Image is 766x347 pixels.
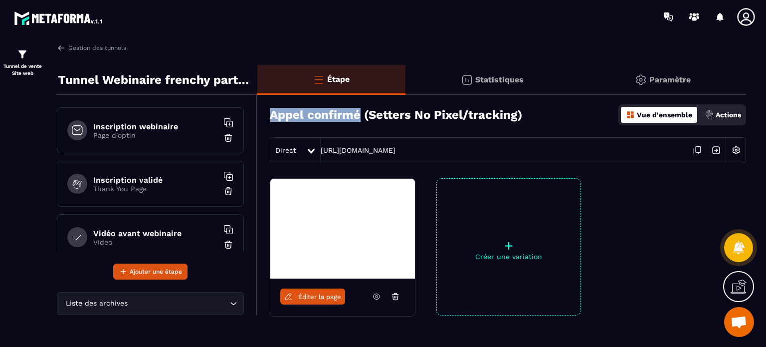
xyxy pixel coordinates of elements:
img: setting-gr.5f69749f.svg [635,74,647,86]
img: trash [223,186,233,196]
p: Page d'optin [93,131,218,139]
img: setting-w.858f3a88.svg [727,141,746,160]
img: trash [223,240,233,250]
a: Gestion des tunnels [57,43,126,52]
img: trash [223,133,233,143]
p: Statistiques [475,75,524,84]
img: arrow-next.bcc2205e.svg [707,141,726,160]
p: Actions [716,111,741,119]
h6: Vidéo avant webinaire [93,229,218,238]
p: Étape [327,74,350,84]
h6: Inscription validé [93,175,218,185]
p: + [437,239,580,253]
button: Ajouter une étape [113,264,188,280]
img: stats.20deebd0.svg [461,74,473,86]
span: Direct [275,146,296,154]
span: Ajouter une étape [130,267,182,277]
p: Thank You Page [93,185,218,193]
a: Ouvrir le chat [724,307,754,337]
p: Créer une variation [437,253,580,261]
img: bars-o.4a397970.svg [313,73,325,85]
img: actions.d6e523a2.png [705,110,714,119]
p: Vue d'ensemble [637,111,692,119]
img: dashboard-orange.40269519.svg [626,110,635,119]
p: Tunnel de vente Site web [2,63,42,77]
img: logo [14,9,104,27]
span: Éditer la page [298,293,341,301]
span: Liste des archives [63,298,130,309]
img: image [270,179,415,279]
a: formationformationTunnel de vente Site web [2,41,42,84]
img: formation [16,48,28,60]
p: Video [93,238,218,246]
input: Search for option [130,298,227,309]
img: arrow [57,43,66,52]
div: Search for option [57,292,244,315]
h6: Inscription webinaire [93,122,218,131]
p: Tunnel Webinaire frenchy partners [58,70,250,90]
h3: Appel confirmé (Setters No Pixel/tracking) [270,108,522,122]
a: [URL][DOMAIN_NAME] [321,146,395,154]
p: Paramètre [649,75,691,84]
a: Éditer la page [280,289,345,305]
